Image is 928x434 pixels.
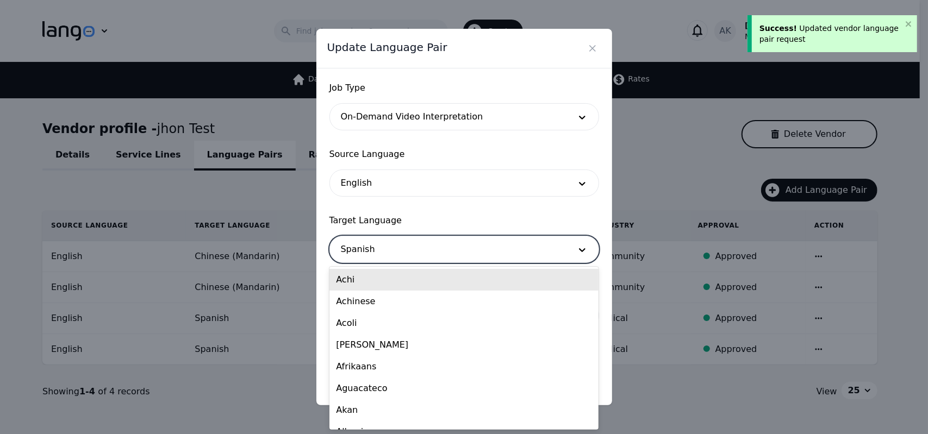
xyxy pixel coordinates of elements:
[327,40,447,55] span: Update Language Pair
[329,291,599,312] div: Achinese
[759,24,797,33] span: Success!
[329,269,599,291] div: Achi
[329,148,599,161] span: Source Language
[329,399,599,421] div: Akan
[329,81,599,95] span: Job Type
[759,23,902,45] div: Updated vendor language pair request
[329,334,599,356] div: [PERSON_NAME]
[329,356,599,378] div: Afrikaans
[329,378,599,399] div: Aguacateco
[329,214,599,227] span: Target Language
[905,20,913,28] button: close
[329,312,599,334] div: Acoli
[584,40,601,57] button: Close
